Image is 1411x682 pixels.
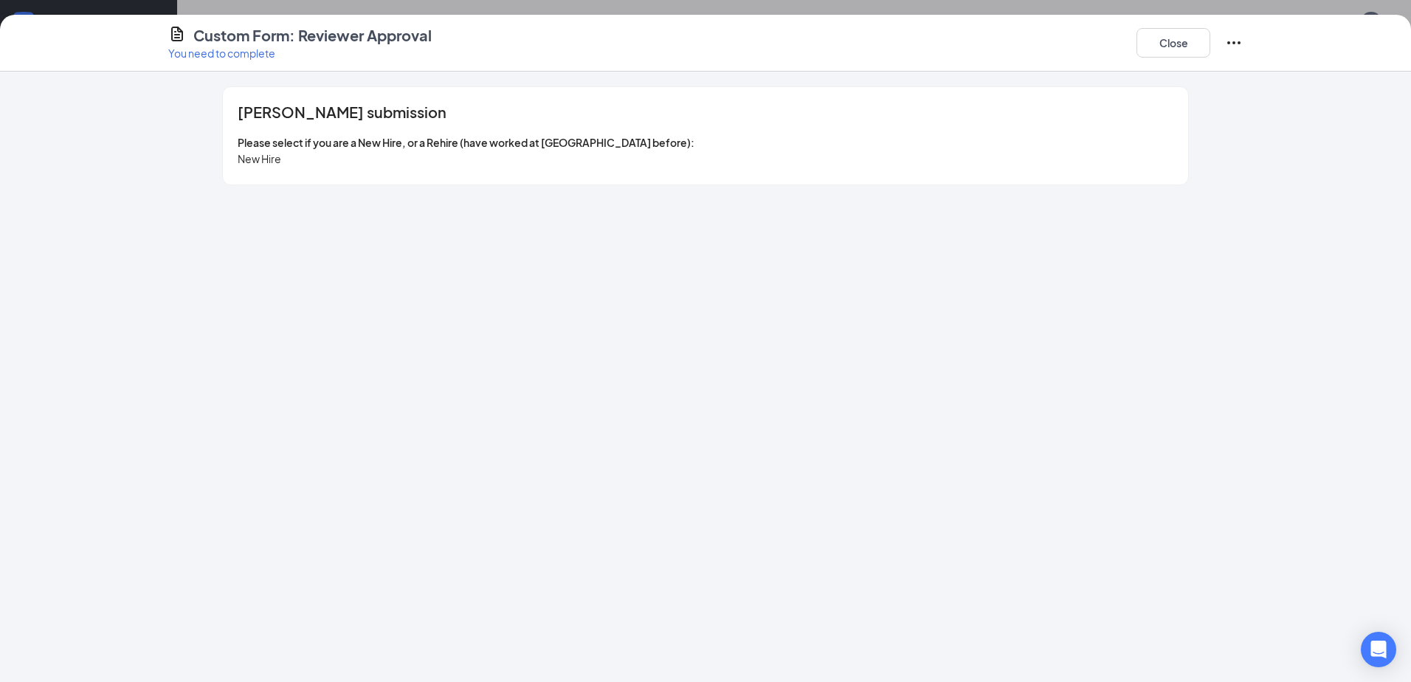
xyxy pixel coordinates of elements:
div: Open Intercom Messenger [1361,632,1396,667]
button: Close [1136,28,1210,58]
svg: Ellipses [1225,34,1243,52]
span: New Hire [238,152,281,165]
svg: CustomFormIcon [168,25,186,43]
span: [PERSON_NAME] submission [238,105,446,120]
h4: Custom Form: Reviewer Approval [193,25,432,46]
span: Please select if you are a New Hire, or a Rehire (have worked at [GEOGRAPHIC_DATA] before): [238,136,694,149]
p: You need to complete [168,46,432,61]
